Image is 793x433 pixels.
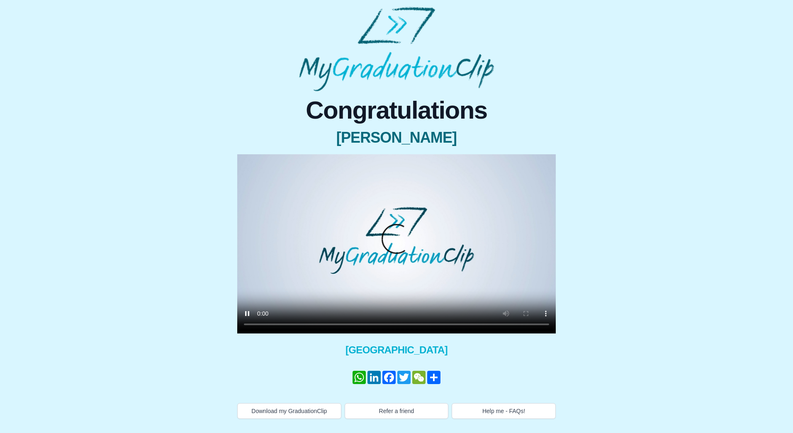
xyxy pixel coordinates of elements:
span: [GEOGRAPHIC_DATA] [237,343,556,357]
a: Share [426,371,441,384]
span: [PERSON_NAME] [237,129,556,146]
span: Congratulations [237,98,556,123]
button: Download my GraduationClip [237,403,341,419]
a: WhatsApp [352,371,367,384]
button: Help me - FAQs! [452,403,556,419]
button: Refer a friend [345,403,449,419]
a: Twitter [396,371,411,384]
a: WeChat [411,371,426,384]
a: LinkedIn [367,371,382,384]
a: Facebook [382,371,396,384]
img: MyGraduationClip [299,7,494,91]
